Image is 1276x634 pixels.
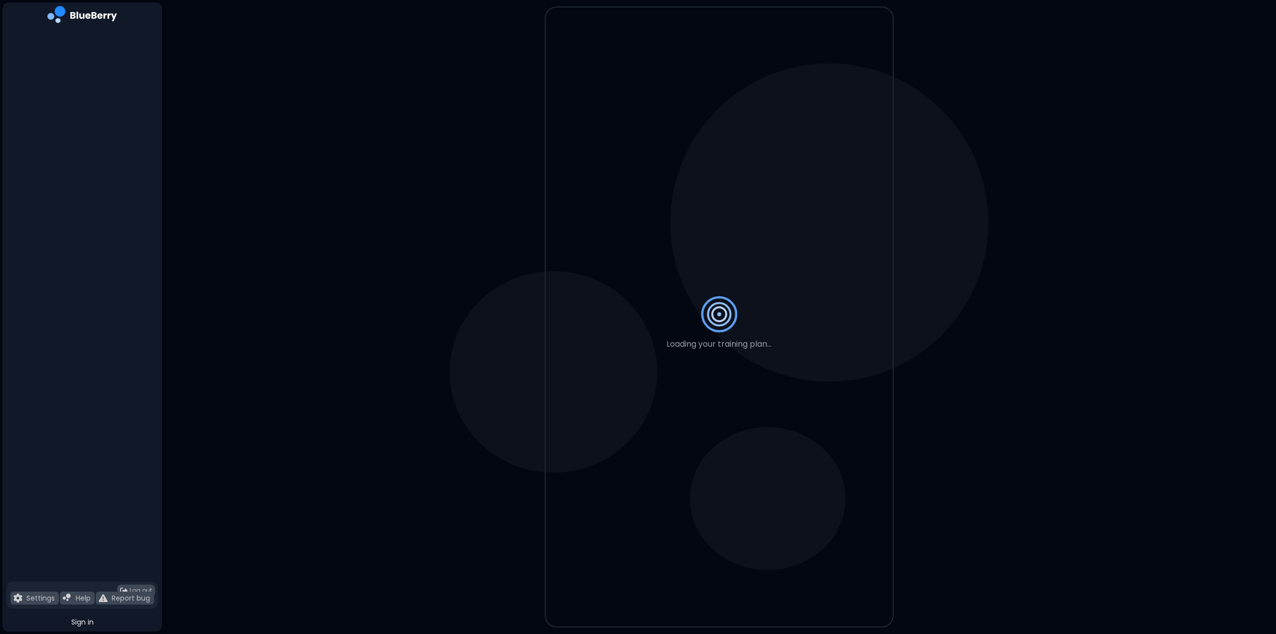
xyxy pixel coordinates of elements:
[47,6,117,26] img: company logo
[26,594,55,603] p: Settings
[666,338,772,350] p: Loading your training plan...
[13,594,22,603] img: file icon
[130,587,152,595] span: Log out
[120,587,128,595] img: logout
[63,594,72,603] img: file icon
[112,594,150,603] p: Report bug
[76,594,91,603] p: Help
[71,618,94,627] span: Sign in
[99,594,108,603] img: file icon
[6,613,158,632] button: Sign in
